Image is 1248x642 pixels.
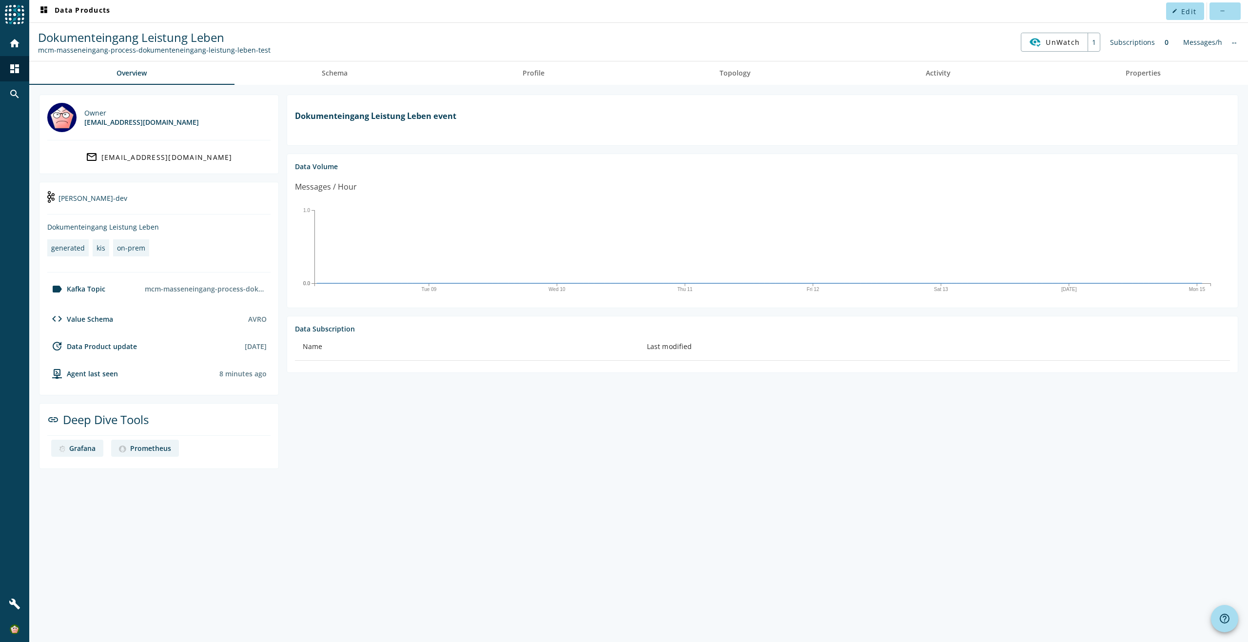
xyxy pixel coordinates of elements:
[51,243,85,253] div: generated
[34,2,114,20] button: Data Products
[639,333,1230,361] th: Last modified
[1126,70,1161,77] span: Properties
[51,283,63,295] mat-icon: label
[130,444,171,453] div: Prometheus
[807,287,819,292] text: Fri 12
[421,287,436,292] text: Tue 09
[322,70,348,77] span: Schema
[245,342,267,351] div: [DATE]
[1021,33,1088,51] button: UnWatch
[523,70,545,77] span: Profile
[38,5,110,17] span: Data Products
[295,181,357,193] div: Messages / Hour
[926,70,951,77] span: Activity
[248,314,267,324] div: AVRO
[111,440,178,457] a: deep dive imagePrometheus
[1227,33,1242,52] div: No information
[38,29,224,45] span: Dokumenteingang Leistung Leben
[1189,287,1206,292] text: Mon 15
[295,333,639,361] th: Name
[47,411,271,436] div: Deep Dive Tools
[295,162,1230,171] div: Data Volume
[51,440,103,457] a: deep dive imageGrafana
[303,280,310,286] text: 0.0
[10,624,19,634] img: df3a2c00d7f1025ea8f91671640e3a84
[47,368,118,379] div: agent-env-test
[47,148,271,166] a: [EMAIL_ADDRESS][DOMAIN_NAME]
[51,313,63,325] mat-icon: code
[69,444,96,453] div: Grafana
[84,108,199,117] div: Owner
[1181,7,1196,16] span: Edit
[1061,287,1077,292] text: [DATE]
[119,446,126,452] img: deep dive image
[1172,8,1177,14] mat-icon: edit
[47,283,105,295] div: Kafka Topic
[38,45,271,55] div: Kafka Topic: mcm-masseneingang-process-dokumenteneingang-leistung-leben-test
[84,117,199,127] div: [EMAIL_ADDRESS][DOMAIN_NAME]
[47,222,271,232] div: Dokumenteingang Leistung Leben
[117,70,147,77] span: Overview
[47,414,59,426] mat-icon: link
[303,207,310,213] text: 1.0
[86,151,97,163] mat-icon: mail_outline
[1219,613,1230,624] mat-icon: help_outline
[677,287,693,292] text: Thu 11
[1105,33,1160,52] div: Subscriptions
[1088,33,1100,51] div: 1
[1219,8,1225,14] mat-icon: more_horiz
[47,103,77,132] img: mbx_301492@mobi.ch
[97,243,105,253] div: kis
[720,70,751,77] span: Topology
[47,340,137,352] div: Data Product update
[295,111,1230,121] h1: Dokumenteingang Leistung Leben event
[9,88,20,100] mat-icon: search
[47,190,271,214] div: [PERSON_NAME]-dev
[141,280,271,297] div: mcm-masseneingang-process-dokumenteneingang-leistung-leben-test
[5,5,24,24] img: spoud-logo.svg
[51,340,63,352] mat-icon: update
[548,287,565,292] text: Wed 10
[9,38,20,49] mat-icon: home
[219,369,267,378] div: Agents typically reports every 15min to 1h
[47,191,55,203] img: kafka-dev
[295,324,1230,333] div: Data Subscription
[1160,33,1173,52] div: 0
[9,63,20,75] mat-icon: dashboard
[101,153,233,162] div: [EMAIL_ADDRESS][DOMAIN_NAME]
[117,243,145,253] div: on-prem
[9,598,20,610] mat-icon: build
[1166,2,1204,20] button: Edit
[1046,34,1080,51] span: UnWatch
[47,313,113,325] div: Value Schema
[934,287,948,292] text: Sat 13
[38,5,50,17] mat-icon: dashboard
[1178,33,1227,52] div: Messages/h
[59,446,65,452] img: deep dive image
